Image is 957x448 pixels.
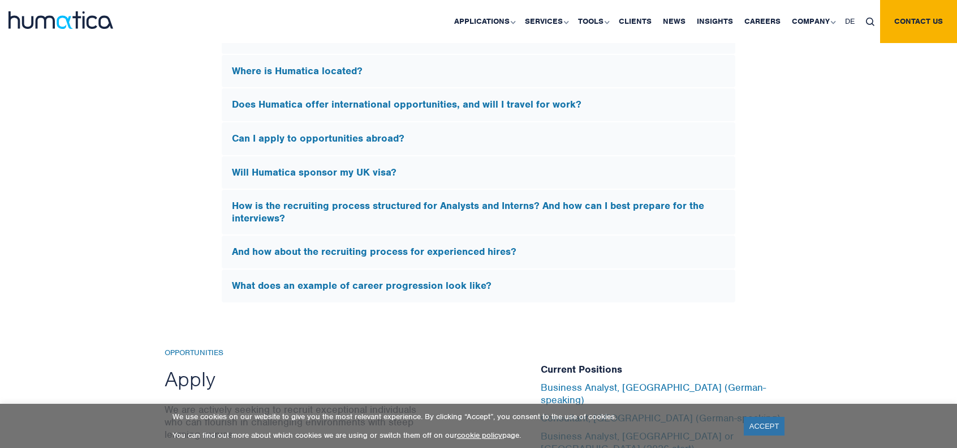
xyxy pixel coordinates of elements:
a: cookie policy [457,430,502,440]
a: Business Analyst, [GEOGRAPHIC_DATA] (German-speaking) [541,381,766,406]
img: search_icon [866,18,874,26]
h5: What does an example of career progression look like? [232,280,725,292]
h6: Opportunities [165,348,428,358]
h5: Does Humatica offer international opportunities, and will I travel for work? [232,99,725,111]
h5: Can I apply to opportunities abroad? [232,133,725,145]
h5: Will Humatica sponsor my UK visa? [232,167,725,179]
span: DE [845,16,855,26]
h5: Where is Humatica located? [232,65,725,78]
p: You can find out more about which cookies we are using or switch them off on our page. [173,430,730,440]
h5: Current Positions [541,364,792,376]
h5: How is the recruiting process structured for Analysts and Interns? And how can I best prepare for... [232,200,725,224]
p: We use cookies on our website to give you the most relevant experience. By clicking “Accept”, you... [173,412,730,421]
h5: And how about the recruiting process for experienced hires? [232,246,725,258]
a: ACCEPT [744,417,785,436]
img: logo [8,11,113,29]
h2: Apply [165,366,428,392]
